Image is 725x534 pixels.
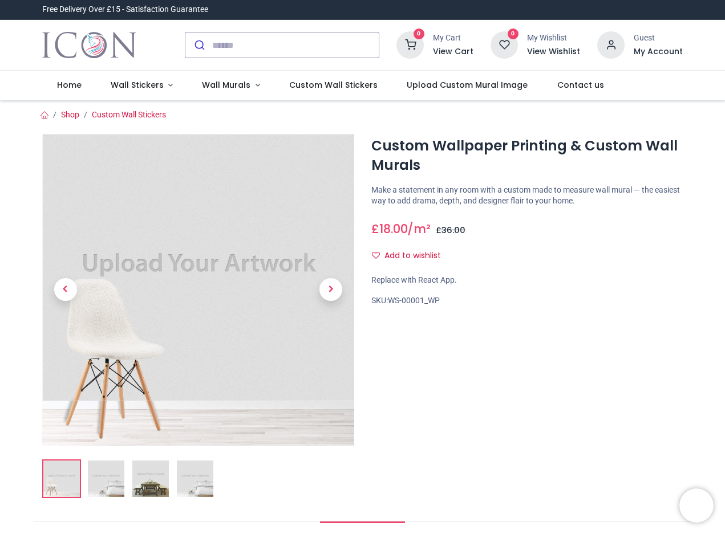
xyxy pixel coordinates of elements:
[188,71,275,100] a: Wall Murals
[379,221,408,237] span: 18.00
[111,79,164,91] span: Wall Stickers
[491,40,518,49] a: 0
[527,32,580,44] div: My Wishlist
[289,79,378,91] span: Custom Wall Stickers
[433,46,473,58] a: View Cart
[42,134,354,446] img: Custom Wallpaper Printing & Custom Wall Murals
[527,46,580,58] a: View Wishlist
[42,29,136,61] img: Icon Wall Stickers
[634,32,683,44] div: Guest
[414,28,424,39] sup: 0
[54,278,77,301] span: Previous
[177,460,213,497] img: WS-00001_WP-04
[372,251,380,259] i: Add to wishlist
[57,79,82,91] span: Home
[132,460,169,497] img: WS-00001_WP-03
[88,460,124,497] img: WS-00001_WP-02
[508,28,519,39] sup: 0
[371,221,408,237] span: £
[396,40,424,49] a: 0
[42,181,89,399] a: Previous
[442,225,465,236] span: 36.00
[433,32,473,44] div: My Cart
[371,185,683,207] p: Make a statement in any room with a custom made to measure wall mural — the easiest way to add dr...
[42,29,136,61] a: Logo of Icon Wall Stickers
[42,4,208,15] div: Free Delivery Over £15 - Satisfaction Guarantee
[92,110,166,119] a: Custom Wall Stickers
[43,460,80,497] img: Custom Wallpaper Printing & Custom Wall Murals
[319,278,342,301] span: Next
[443,4,683,15] iframe: Customer reviews powered by Trustpilot
[61,110,79,119] a: Shop
[371,295,683,307] div: SKU:
[202,79,250,91] span: Wall Murals
[634,46,683,58] a: My Account
[388,296,440,305] span: WS-00001_WP
[679,488,714,523] iframe: Brevo live chat
[307,181,354,399] a: Next
[407,221,431,237] span: /m²
[371,136,683,176] h1: Custom Wallpaper Printing & Custom Wall Murals
[557,79,604,91] span: Contact us
[371,275,683,286] div: Replace with React App.
[185,32,212,58] button: Submit
[407,79,528,91] span: Upload Custom Mural Image
[436,225,465,236] span: £
[96,71,188,100] a: Wall Stickers
[371,246,451,266] button: Add to wishlistAdd to wishlist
